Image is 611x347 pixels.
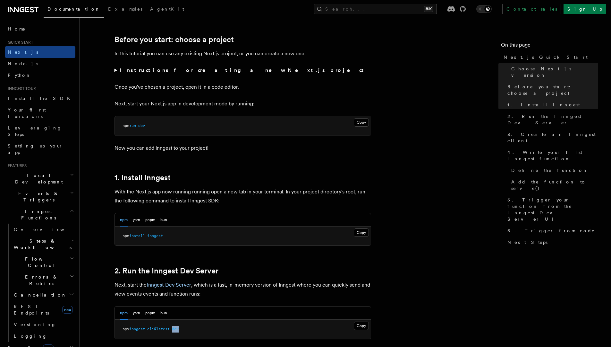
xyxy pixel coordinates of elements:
[147,282,191,288] a: Inngest Dev Server
[505,225,598,236] a: 6. Trigger from code
[505,111,598,129] a: 2. Run the Inngest Dev Server
[509,176,598,194] a: Add the function to serve()
[511,167,588,173] span: Define the function
[11,253,75,271] button: Flow Control
[11,274,70,287] span: Errors & Retries
[8,49,38,55] span: Next.js
[14,227,80,232] span: Overview
[505,147,598,165] a: 4. Write your first Inngest function
[120,67,366,73] strong: Instructions for creating a new Next.js project
[104,2,146,17] a: Examples
[14,322,56,327] span: Versioning
[507,102,580,108] span: 1. Install Inngest
[507,113,598,126] span: 2. Run the Inngest Dev Server
[505,81,598,99] a: Before you start: choose a project
[502,4,561,14] a: Contact sales
[11,235,75,253] button: Steps & Workflows
[133,307,140,320] button: yarn
[507,149,598,162] span: 4. Write your first Inngest function
[123,327,129,331] span: npx
[160,213,167,227] button: bun
[62,306,73,314] span: new
[5,172,70,185] span: Local Development
[505,129,598,147] a: 3. Create an Inngest client
[507,131,598,144] span: 3. Create an Inngest client
[47,6,100,12] span: Documentation
[150,6,184,12] span: AgentKit
[5,190,70,203] span: Events & Triggers
[354,118,369,127] button: Copy
[5,23,75,35] a: Home
[5,86,36,91] span: Inngest tour
[505,236,598,248] a: Next Steps
[5,206,75,224] button: Inngest Functions
[504,54,588,60] span: Next.js Quick Start
[509,165,598,176] a: Define the function
[11,289,75,301] button: Cancellation
[354,228,369,237] button: Copy
[145,307,155,320] button: pnpm
[5,140,75,158] a: Setting up your app
[424,6,433,12] kbd: ⌘K
[11,292,67,298] span: Cancellation
[507,227,595,234] span: 6. Trigger from code
[511,66,598,78] span: Choose Next.js version
[123,234,129,238] span: npm
[476,5,492,13] button: Toggle dark mode
[120,307,128,320] button: npm
[115,187,371,205] p: With the Next.js app now running running open a new tab in your terminal. In your project directo...
[505,194,598,225] a: 5. Trigger your function from the Inngest Dev Server UI
[133,213,140,227] button: yarn
[507,197,598,222] span: 5. Trigger your function from the Inngest Dev Server UI
[129,327,170,331] span: inngest-cli@latest
[115,35,234,44] a: Before you start: choose a project
[8,107,46,119] span: Your first Functions
[8,73,31,78] span: Python
[115,266,218,275] a: 2. Run the Inngest Dev Server
[505,99,598,111] a: 1. Install Inngest
[501,51,598,63] a: Next.js Quick Start
[115,280,371,298] p: Next, start the , which is a fast, in-memory version of Inngest where you can quickly send and vi...
[115,173,171,182] a: 1. Install Inngest
[129,234,145,238] span: install
[146,2,188,17] a: AgentKit
[120,213,128,227] button: npm
[5,40,33,45] span: Quick start
[138,123,145,128] span: dev
[11,330,75,342] a: Logging
[8,61,38,66] span: Node.js
[501,41,598,51] h4: On this page
[129,123,136,128] span: run
[172,327,179,331] span: dev
[5,188,75,206] button: Events & Triggers
[507,84,598,96] span: Before you start: choose a project
[8,125,62,137] span: Leveraging Steps
[5,208,69,221] span: Inngest Functions
[11,256,70,269] span: Flow Control
[14,334,47,339] span: Logging
[11,238,72,251] span: Steps & Workflows
[5,122,75,140] a: Leveraging Steps
[5,163,27,168] span: Features
[115,49,371,58] p: In this tutorial you can use any existing Next.js project, or you can create a new one.
[44,2,104,18] a: Documentation
[147,234,163,238] span: inngest
[509,63,598,81] a: Choose Next.js version
[123,123,129,128] span: npm
[115,144,371,153] p: Now you can add Inngest to your project!
[564,4,606,14] a: Sign Up
[14,304,49,316] span: REST Endpoints
[11,271,75,289] button: Errors & Retries
[11,301,75,319] a: REST Endpointsnew
[8,96,74,101] span: Install the SDK
[108,6,142,12] span: Examples
[5,58,75,69] a: Node.js
[160,307,167,320] button: bun
[5,104,75,122] a: Your first Functions
[5,46,75,58] a: Next.js
[511,179,598,191] span: Add the function to serve()
[115,83,371,92] p: Once you've chosen a project, open it in a code editor.
[5,170,75,188] button: Local Development
[314,4,437,14] button: Search...⌘K
[5,93,75,104] a: Install the SDK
